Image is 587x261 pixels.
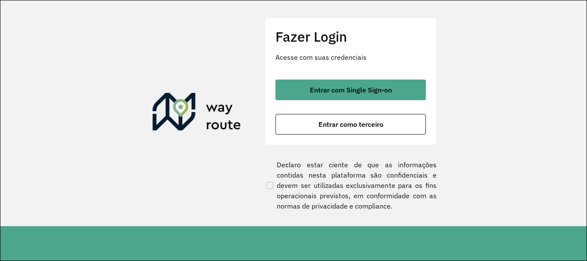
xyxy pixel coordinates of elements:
button: button [275,80,426,100]
p: Acesse com suas credenciais [275,52,426,62]
img: Roteirizador AmbevTech [153,93,241,134]
label: Declaro estar ciente de que as informações contidas nesta plataforma são confidenciais e devem se... [265,160,437,211]
span: Entrar como terceiro [318,121,383,128]
button: button [275,114,426,135]
h2: Fazer Login [275,28,426,45]
span: Entrar com Single Sign-on [310,86,392,93]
